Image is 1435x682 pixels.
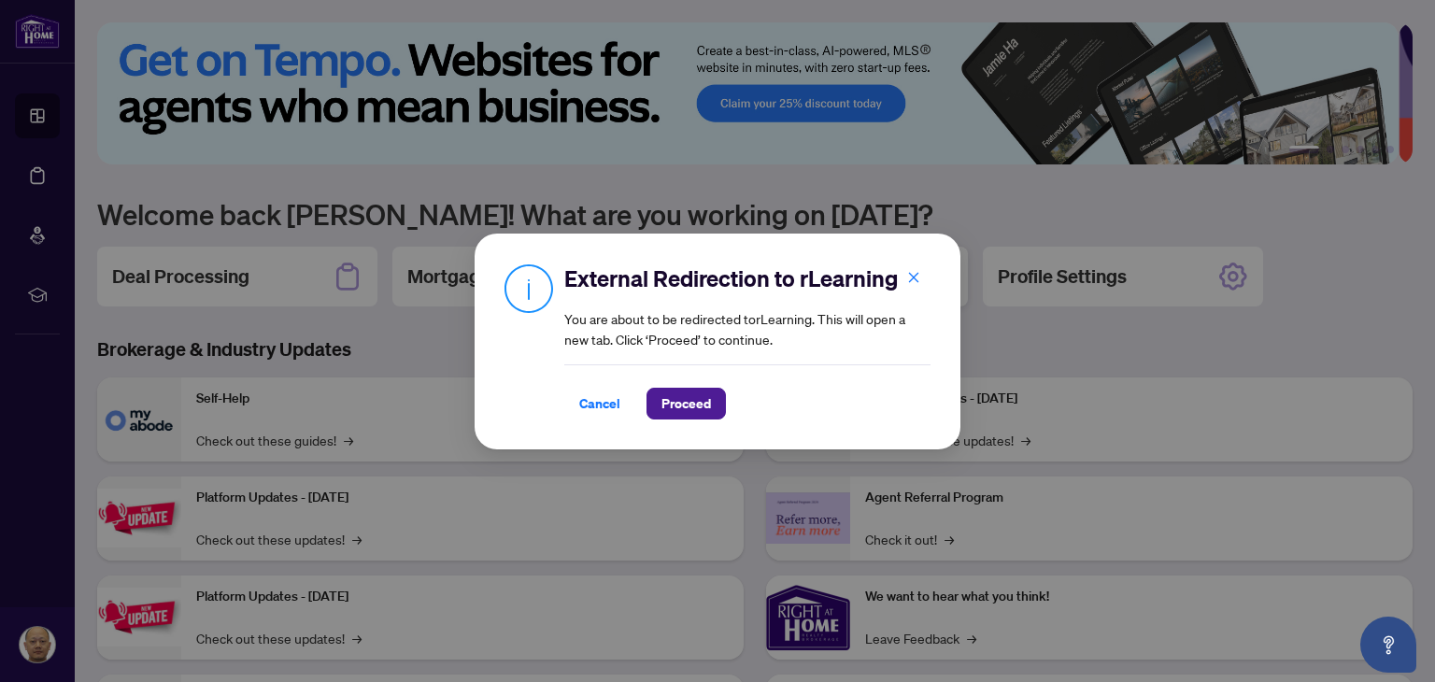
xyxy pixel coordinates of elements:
[646,388,726,419] button: Proceed
[564,263,931,419] div: You are about to be redirected to rLearning . This will open a new tab. Click ‘Proceed’ to continue.
[564,388,635,419] button: Cancel
[504,263,553,313] img: Info Icon
[564,263,931,293] h2: External Redirection to rLearning
[661,389,711,419] span: Proceed
[579,389,620,419] span: Cancel
[907,270,920,283] span: close
[1360,617,1416,673] button: Open asap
